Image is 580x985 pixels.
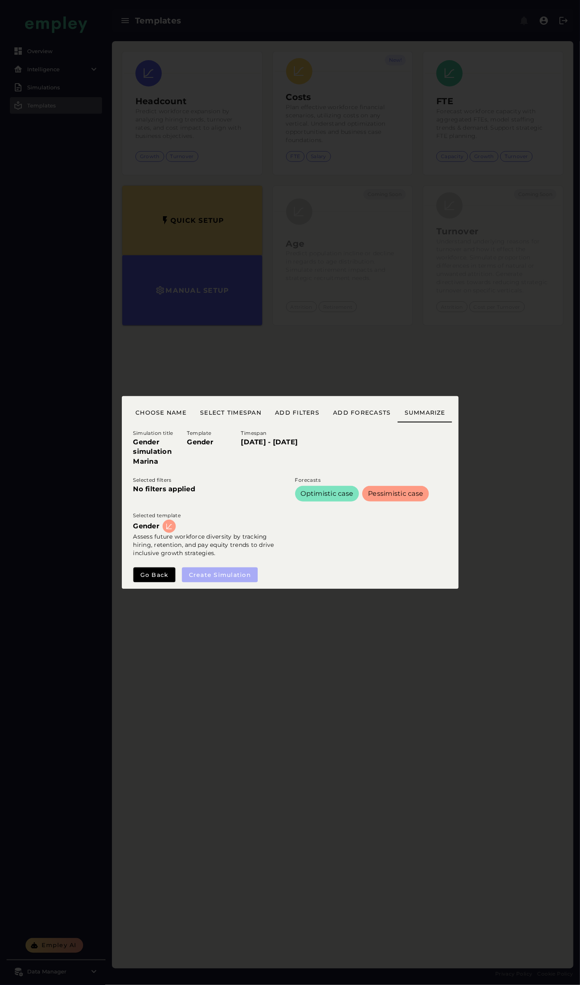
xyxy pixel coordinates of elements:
[133,476,285,484] p: Selected filters
[133,533,285,558] p: Assess future workforce diversity by tracking hiring, retention, and pay equity trends to drive i...
[133,567,175,582] button: Go back
[241,429,339,437] p: Timespan
[241,437,339,447] h3: [DATE] - [DATE]
[404,409,445,416] span: Summarize
[368,489,423,499] div: Pessimistic case
[133,511,285,520] p: Selected template
[200,409,261,416] span: Select timespan
[295,476,447,484] p: Forecasts
[133,437,177,466] h3: Gender simulation Marina
[187,437,231,447] h3: Gender
[333,409,391,416] span: Add forecasts
[140,571,169,579] span: Go back
[301,489,354,499] div: Optimistic case
[275,409,319,416] span: Add filters
[135,409,186,416] span: Choose name
[187,429,231,437] p: Template
[133,521,160,531] h3: Gender
[133,429,177,437] p: Simulation title
[133,484,285,494] h3: No filters applied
